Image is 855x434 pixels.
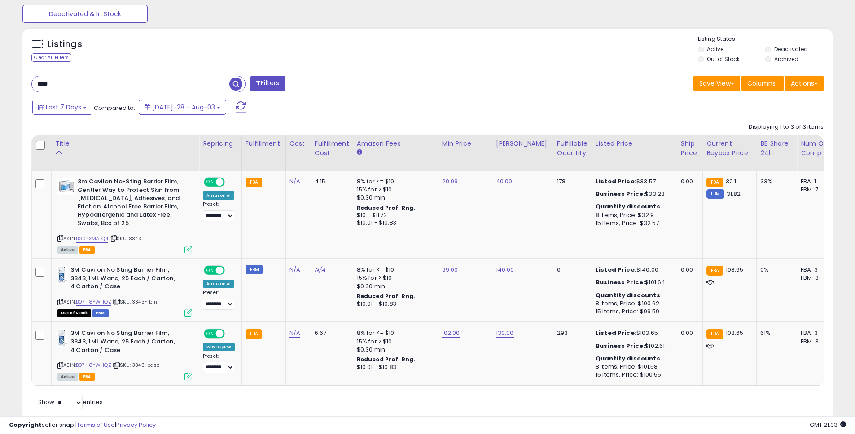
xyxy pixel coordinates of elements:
[596,308,670,316] div: 15 Items, Price: $99.59
[801,178,830,186] div: FBA: 1
[596,342,670,350] div: $102.61
[32,100,92,115] button: Last 7 Days
[152,103,215,112] span: [DATE]-28 - Aug-03
[760,139,793,158] div: BB Share 24h.
[810,421,846,429] span: 2025-08-11 21:33 GMT
[357,300,431,308] div: $10.01 - $10.83
[596,139,673,148] div: Listed Price
[496,177,513,186] a: 40.00
[78,178,187,230] b: 3m Cavilon No-Sting Barrier Film, Gentler Way to Protect Skin from [MEDICAL_DATA], Adhesives, and...
[77,421,115,429] a: Terms of Use
[706,329,723,339] small: FBA
[496,265,514,274] a: 140.00
[94,104,135,112] span: Compared to:
[9,421,42,429] strong: Copyright
[357,266,431,274] div: 8% for <= $10
[706,178,723,187] small: FBA
[48,38,82,51] h5: Listings
[801,338,830,346] div: FBM: 3
[357,329,431,337] div: 8% for <= $10
[557,266,585,274] div: 0
[289,139,307,148] div: Cost
[110,235,141,242] span: | SKU: 3343
[681,266,696,274] div: 0.00
[70,329,180,356] b: 3M Cavilon No Sting Barrier Film, 3343, 1ML Wand, 25 Each / Carton, 4 Carton / Case
[747,79,776,88] span: Columns
[727,190,741,198] span: 31.82
[707,55,740,63] label: Out of Stock
[706,189,724,199] small: FBM
[203,280,234,288] div: Amazon AI
[596,291,660,299] b: Quantity discounts
[76,235,108,243] a: B004XMALQ4
[596,203,670,211] div: :
[92,309,109,317] span: FBM
[707,45,723,53] label: Active
[760,178,790,186] div: 33%
[726,329,744,337] span: 103.65
[496,329,514,338] a: 130.00
[596,354,660,363] b: Quantity discounts
[205,330,216,338] span: ON
[357,274,431,282] div: 15% for > $10
[681,178,696,186] div: 0.00
[203,139,238,148] div: Repricing
[224,178,238,186] span: OFF
[596,291,670,299] div: :
[774,55,798,63] label: Archived
[760,329,790,337] div: 61%
[55,139,195,148] div: Title
[57,266,68,284] img: 41rc2MmNDCL._SL40_.jpg
[116,421,156,429] a: Privacy Policy
[9,421,156,430] div: seller snap | |
[246,139,282,148] div: Fulfillment
[801,139,833,158] div: Num of Comp.
[246,178,262,187] small: FBA
[596,219,670,227] div: 15 Items, Price: $32.57
[596,202,660,211] b: Quantity discounts
[596,278,645,286] b: Business Price:
[785,76,824,91] button: Actions
[693,76,740,91] button: Save View
[774,45,808,53] label: Deactivated
[203,201,235,221] div: Preset:
[79,373,95,381] span: FBA
[801,266,830,274] div: FBA: 3
[596,299,670,308] div: 8 Items, Price: $100.62
[681,139,699,158] div: Ship Price
[57,373,78,381] span: All listings currently available for purchase on Amazon
[357,178,431,186] div: 8% for <= $10
[357,219,431,227] div: $10.01 - $10.83
[749,123,824,131] div: Displaying 1 to 3 of 3 items
[205,267,216,274] span: ON
[801,186,830,194] div: FBM: 7
[113,298,158,305] span: | SKU: 3343-fbm
[357,356,416,363] b: Reduced Prof. Rng.
[596,266,670,274] div: $140.00
[113,361,160,369] span: | SKU: 3343_case
[139,100,226,115] button: [DATE]-28 - Aug-03
[801,329,830,337] div: FBA: 3
[315,265,325,274] a: N/A
[289,265,300,274] a: N/A
[760,266,790,274] div: 0%
[224,330,238,338] span: OFF
[357,148,362,156] small: Amazon Fees.
[57,266,192,316] div: ASIN:
[22,5,148,23] button: Deactivated & In Stock
[596,363,670,371] div: 8 Items, Price: $101.58
[315,139,349,158] div: Fulfillment Cost
[596,342,645,350] b: Business Price:
[246,265,263,274] small: FBM
[596,278,670,286] div: $101.64
[706,266,723,276] small: FBA
[203,290,235,310] div: Preset:
[596,190,670,198] div: $33.23
[596,329,636,337] b: Listed Price:
[205,178,216,186] span: ON
[57,329,68,347] img: 41rc2MmNDCL._SL40_.jpg
[357,212,431,219] div: $10 - $11.72
[357,204,416,212] b: Reduced Prof. Rng.
[203,353,235,373] div: Preset:
[76,361,111,369] a: B07H8YWHQZ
